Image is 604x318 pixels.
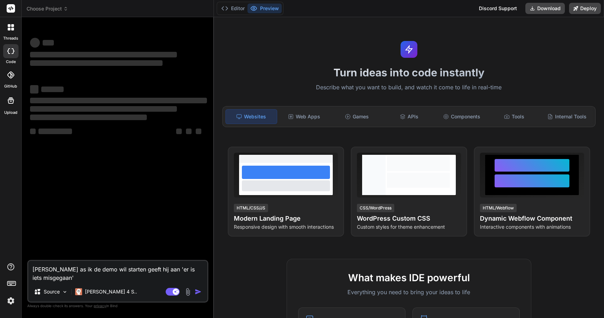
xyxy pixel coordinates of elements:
[184,288,192,296] img: attachment
[30,85,38,94] span: ‌
[62,289,68,295] img: Pick Models
[234,223,338,230] p: Responsive design with smooth interactions
[218,83,600,92] p: Describe what you want to build, and watch it come to life in real-time
[30,106,177,112] span: ‌
[331,109,382,124] div: Games
[38,129,72,134] span: ‌
[41,87,64,92] span: ‌
[218,4,247,13] button: Editor
[27,5,68,12] span: Choose Project
[186,129,192,134] span: ‌
[75,288,82,295] img: Claude 4 Sonnet
[176,129,182,134] span: ‌
[30,129,36,134] span: ‌
[196,129,201,134] span: ‌
[28,261,207,282] textarea: [PERSON_NAME] as ik de demo wil starten geeft hij aan 'er is iets misgegaan'
[234,214,338,223] h4: Modern Landing Page
[234,204,268,212] div: HTML/CSS/JS
[384,109,435,124] div: APIs
[279,109,330,124] div: Web Apps
[480,223,584,230] p: Interactive components with animations
[218,66,600,79] h1: Turn ideas into code instantly
[30,52,177,57] span: ‌
[30,98,207,103] span: ‌
[30,38,40,48] span: ‌
[475,3,521,14] div: Discord Support
[6,59,16,65] label: code
[489,109,540,124] div: Tools
[5,295,17,307] img: settings
[27,303,208,309] p: Always double-check its answers. Your in Bind
[247,4,282,13] button: Preview
[4,83,17,89] label: GitHub
[436,109,487,124] div: Components
[525,3,565,14] button: Download
[44,288,60,295] p: Source
[30,60,163,66] span: ‌
[357,214,461,223] h4: WordPress Custom CSS
[43,40,54,46] span: ‌
[357,204,394,212] div: CSS/WordPress
[195,288,202,295] img: icon
[480,214,584,223] h4: Dynamic Webflow Component
[30,115,147,120] span: ‌
[85,288,137,295] p: [PERSON_NAME] 4 S..
[94,304,106,308] span: privacy
[298,288,520,296] p: Everything you need to bring your ideas to life
[541,109,592,124] div: Internal Tools
[298,270,520,285] h2: What makes IDE powerful
[569,3,601,14] button: Deploy
[225,109,277,124] div: Websites
[480,204,517,212] div: HTML/Webflow
[4,110,17,116] label: Upload
[3,35,18,41] label: threads
[357,223,461,230] p: Custom styles for theme enhancement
